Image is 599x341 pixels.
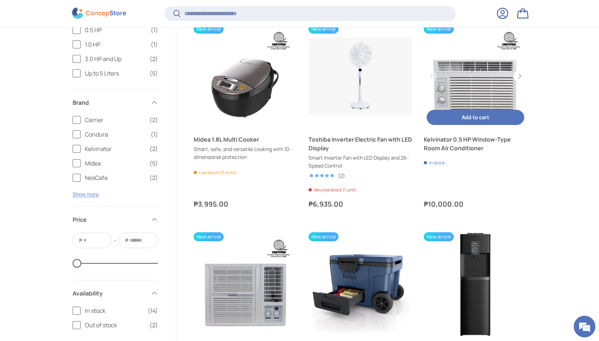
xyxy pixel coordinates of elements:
img: ConcepStore [72,8,126,19]
span: ₱ [125,237,129,244]
span: We're online! [42,91,100,164]
a: Ninja FrostVault™ 45qt Wheeled Cooler [309,232,412,336]
a: Midea 1.8L Multi Cooker [194,135,297,144]
span: (1) [151,130,158,139]
textarea: Type your message and hit 'Enter' [4,197,138,223]
a: Toshiba Inverter Electric Fan with LED Display [309,135,412,152]
span: New arrival [424,232,454,241]
span: (2) [150,55,158,63]
span: New arrival [194,232,224,241]
span: (2) [150,144,158,153]
a: Toshiba Inverter Electric Fan with LED Display [309,25,412,128]
span: (2) [150,116,158,124]
span: (14) [148,306,158,315]
span: New arrival [309,232,339,241]
span: (2) [150,321,158,329]
summary: Brand [73,90,158,116]
span: 0.5 HP [85,26,146,34]
span: Midea [85,159,145,168]
span: 3.0 HP and Up [85,55,145,63]
span: Carrier [85,116,145,124]
span: NesCafe [85,173,145,182]
span: (1) [151,40,158,49]
a: Midea Black Bottom Load Water Dispenser [424,232,527,336]
summary: Price [73,207,158,233]
span: ₱ [78,237,83,244]
span: Condura [85,130,146,139]
span: - [114,236,117,245]
span: Availability [73,289,146,298]
a: Kelvinator 0.5 HP Window-Type Room Air Conditioner [424,25,527,128]
span: Kelvinator [85,144,145,153]
a: Midea 1.8L Multi Cooker [194,25,297,128]
span: New arrival [194,25,224,34]
span: Add to cart [462,114,489,121]
button: Show more [73,191,99,198]
span: (1) [151,26,158,34]
span: New arrival [309,25,339,34]
span: Price [73,215,146,224]
span: In stock [85,306,143,315]
span: Out of stock [85,321,145,329]
span: (5) [150,69,158,78]
a: Kelvinator 1.0 HP Window-Type Room Air Conditioner [194,232,297,336]
span: (5) [150,159,158,168]
div: Minimize live chat window [118,4,136,21]
span: Up to 5 Liters [85,69,145,78]
div: Chat with us now [38,40,121,50]
button: Add to cart [427,110,524,125]
a: Kelvinator 0.5 HP Window-Type Room Air Conditioner [424,135,527,152]
span: 1.0 HP [85,40,146,49]
span: New arrival [424,25,454,34]
summary: Availability [73,280,158,306]
span: Brand [73,98,146,107]
span: (2) [150,173,158,182]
